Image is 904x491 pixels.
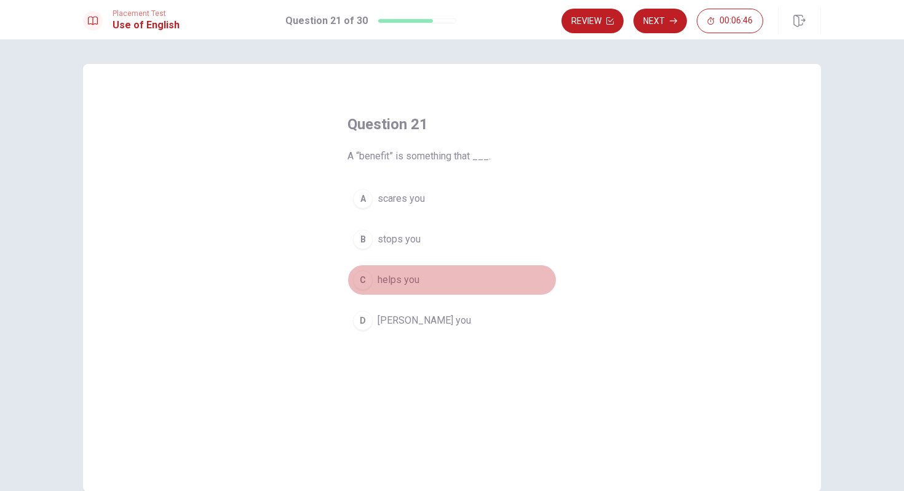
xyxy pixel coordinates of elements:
[378,232,421,247] span: stops you
[378,191,425,206] span: scares you
[697,9,763,33] button: 00:06:46
[285,14,368,28] h1: Question 21 of 30
[347,224,557,255] button: Bstops you
[353,270,373,290] div: C
[113,18,180,33] h1: Use of English
[347,305,557,336] button: D[PERSON_NAME] you
[633,9,687,33] button: Next
[347,149,557,164] span: A “benefit” is something that ___.
[347,114,557,134] h4: Question 21
[353,230,373,249] div: B
[113,9,180,18] span: Placement Test
[353,189,373,209] div: A
[561,9,624,33] button: Review
[353,311,373,330] div: D
[720,16,753,26] span: 00:06:46
[378,273,419,287] span: helps you
[347,183,557,214] button: Ascares you
[378,313,471,328] span: [PERSON_NAME] you
[347,265,557,295] button: Chelps you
